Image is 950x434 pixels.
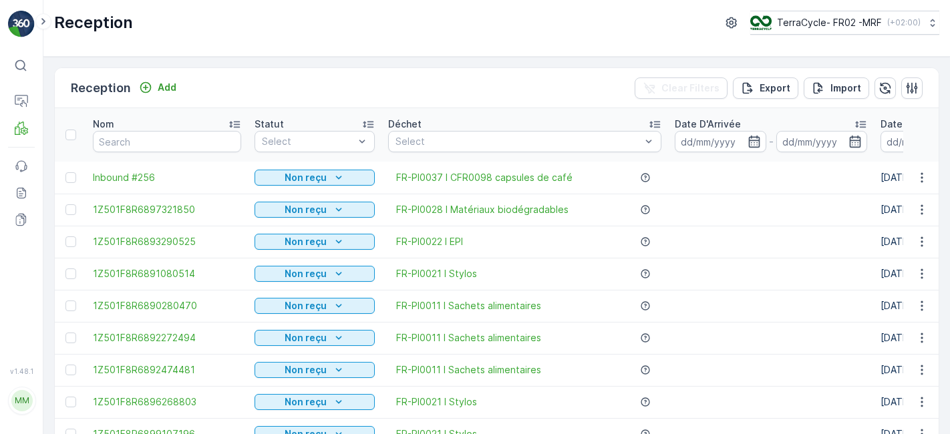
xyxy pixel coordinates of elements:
[675,131,766,152] input: dd/mm/yyyy
[750,11,939,35] button: TerraCycle- FR02 -MRF(+02:00)
[887,17,921,28] p: ( +02:00 )
[134,79,182,95] button: Add
[396,363,541,377] a: FR-PI0011 I Sachets alimentaires
[65,300,76,311] div: Toggle Row Selected
[93,131,241,152] input: Search
[804,77,869,99] button: Import
[255,266,375,282] button: Non reçu
[262,135,354,148] p: Select
[65,365,76,375] div: Toggle Row Selected
[285,235,327,248] p: Non reçu
[65,333,76,343] div: Toggle Row Selected
[11,390,33,411] div: MM
[750,15,772,30] img: terracycle.png
[776,131,868,152] input: dd/mm/yyyy
[93,395,241,409] a: 1Z501F8R6896268803
[65,268,76,279] div: Toggle Row Selected
[93,203,241,216] a: 1Z501F8R6897321850
[65,397,76,407] div: Toggle Row Selected
[255,330,375,346] button: Non reçu
[733,77,798,99] button: Export
[760,81,790,95] p: Export
[255,234,375,250] button: Non reçu
[396,235,463,248] a: FR-PI0022 I EPI
[255,394,375,410] button: Non reçu
[396,299,541,312] a: FR-PI0011 I Sachets alimentaires
[675,118,741,131] p: Date D'Arrivée
[395,135,641,148] p: Select
[93,235,241,248] a: 1Z501F8R6893290525
[285,363,327,377] p: Non reçu
[255,362,375,378] button: Non reçu
[8,367,35,375] span: v 1.48.1
[54,12,133,33] p: Reception
[285,203,327,216] p: Non reçu
[71,79,131,97] p: Reception
[285,171,327,184] p: Non reçu
[93,118,114,131] p: Nom
[93,331,241,345] a: 1Z501F8R6892272494
[396,267,477,280] a: FR-PI0021 I Stylos
[661,81,720,95] p: Clear Filters
[769,134,774,150] p: -
[65,204,76,215] div: Toggle Row Selected
[158,81,176,94] p: Add
[285,395,327,409] p: Non reçu
[777,16,882,29] p: TerraCycle- FR02 -MRF
[396,171,573,184] a: FR-PI0037 I CFR0098 capsules de café
[396,203,569,216] a: FR-PI0028 I Matériaux biodégradables
[8,378,35,423] button: MM
[285,299,327,312] p: Non reçu
[388,118,422,131] p: Déchet
[65,172,76,183] div: Toggle Row Selected
[8,11,35,37] img: logo
[93,171,241,184] a: Inbound #256
[396,395,477,409] a: FR-PI0021 I Stylos
[396,331,541,345] a: FR-PI0011 I Sachets alimentaires
[255,118,284,131] p: Statut
[285,267,327,280] p: Non reçu
[93,299,241,312] a: 1Z501F8R6890280470
[255,298,375,314] button: Non reçu
[255,170,375,186] button: Non reçu
[830,81,861,95] p: Import
[65,236,76,247] div: Toggle Row Selected
[93,363,241,377] a: 1Z501F8R6892474481
[285,331,327,345] p: Non reçu
[93,267,241,280] a: 1Z501F8R6891080514
[635,77,728,99] button: Clear Filters
[255,202,375,218] button: Non reçu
